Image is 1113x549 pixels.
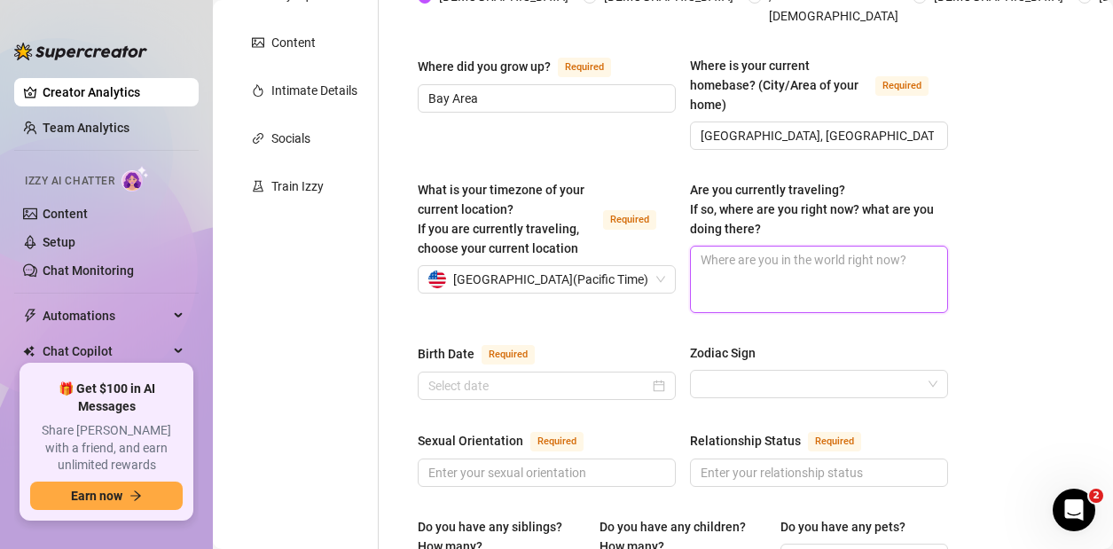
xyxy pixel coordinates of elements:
span: fire [252,84,264,97]
span: Required [530,432,584,451]
input: Relationship Status [701,463,934,482]
input: Where did you grow up? [428,89,662,108]
label: Do you have any pets? [780,517,918,537]
label: Zodiac Sign [690,343,768,363]
img: logo-BBDzfeDw.svg [14,43,147,60]
label: Sexual Orientation [418,430,603,451]
span: Earn now [71,489,122,503]
span: 2 [1089,489,1103,503]
span: thunderbolt [23,309,37,323]
div: Relationship Status [690,431,801,451]
iframe: Intercom live chat [1053,489,1095,531]
span: What is your timezone of your current location? If you are currently traveling, choose your curre... [418,183,584,255]
a: Creator Analytics [43,78,184,106]
label: Where did you grow up? [418,56,631,77]
button: Earn nowarrow-right [30,482,183,510]
span: Required [808,432,861,451]
div: Where is your current homebase? (City/Area of your home) [690,56,868,114]
span: Required [603,210,656,230]
a: Setup [43,235,75,249]
a: Team Analytics [43,121,129,135]
span: experiment [252,180,264,192]
div: Birth Date [418,344,474,364]
div: Socials [271,129,310,148]
span: Required [875,76,929,96]
span: Are you currently traveling? If so, where are you right now? what are you doing there? [690,183,934,236]
input: Birth Date [428,376,649,396]
span: Automations [43,302,169,330]
div: Content [271,33,316,52]
a: Content [43,207,88,221]
span: Chat Copilot [43,337,169,365]
img: us [428,271,446,288]
span: [GEOGRAPHIC_DATA] ( Pacific Time ) [453,266,648,293]
span: Izzy AI Chatter [25,173,114,190]
span: arrow-right [129,490,142,502]
span: Required [482,345,535,365]
label: Relationship Status [690,430,881,451]
span: picture [252,36,264,49]
span: Share [PERSON_NAME] with a friend, and earn unlimited rewards [30,422,183,474]
span: link [252,132,264,145]
label: Birth Date [418,343,554,365]
div: Sexual Orientation [418,431,523,451]
input: Where is your current homebase? (City/Area of your home) [701,126,934,145]
img: AI Chatter [121,166,149,192]
div: Do you have any pets? [780,517,905,537]
div: Where did you grow up? [418,57,551,76]
span: Required [558,58,611,77]
a: Chat Monitoring [43,263,134,278]
label: Where is your current homebase? (City/Area of your home) [690,56,948,114]
div: Zodiac Sign [690,343,756,363]
div: Intimate Details [271,81,357,100]
input: Sexual Orientation [428,463,662,482]
img: Chat Copilot [23,345,35,357]
div: Train Izzy [271,176,324,196]
span: 🎁 Get $100 in AI Messages [30,380,183,415]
